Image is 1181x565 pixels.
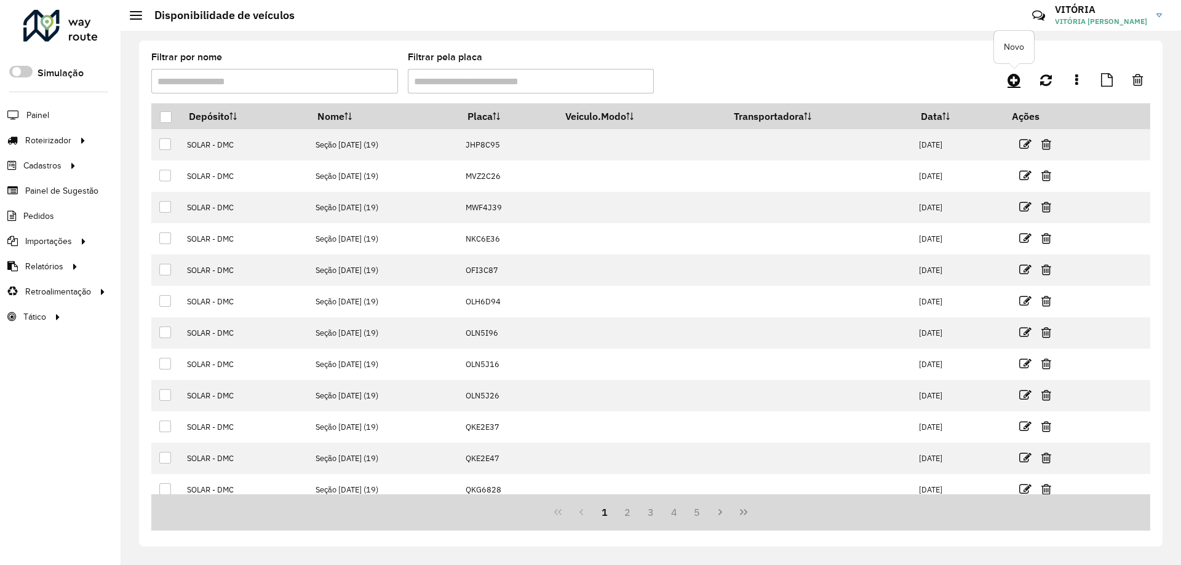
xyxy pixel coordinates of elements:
td: QKG6828 [459,474,557,505]
td: SOLAR - DMC [180,255,309,286]
a: Excluir [1041,449,1051,466]
span: Cadastros [23,159,62,172]
a: Editar [1019,136,1032,152]
a: Editar [1019,324,1032,341]
td: SOLAR - DMC [180,286,309,317]
td: SOLAR - DMC [180,223,309,255]
td: Seção [DATE] (19) [309,411,459,443]
a: Excluir [1041,387,1051,403]
td: [DATE] [913,160,1003,192]
td: [DATE] [913,411,1003,443]
td: Seção [DATE] (19) [309,474,459,505]
td: OLH6D94 [459,286,557,317]
button: 4 [662,500,686,524]
button: Last Page [732,500,755,524]
button: 2 [616,500,639,524]
th: Data [913,103,1003,129]
td: [DATE] [913,129,1003,160]
td: SOLAR - DMC [180,411,309,443]
td: SOLAR - DMC [180,474,309,505]
a: Editar [1019,387,1032,403]
button: 5 [686,500,709,524]
td: OLN5I96 [459,317,557,349]
button: 1 [593,500,616,524]
td: [DATE] [913,192,1003,223]
td: Seção [DATE] (19) [309,349,459,380]
label: Filtrar por nome [151,50,222,65]
td: [DATE] [913,255,1003,286]
td: [DATE] [913,474,1003,505]
td: OLN5J16 [459,349,557,380]
a: Excluir [1041,355,1051,372]
button: Next Page [709,500,732,524]
span: Retroalimentação [25,285,91,298]
td: Seção [DATE] (19) [309,192,459,223]
h2: Disponibilidade de veículos [142,9,295,22]
td: Seção [DATE] (19) [309,223,459,255]
h3: VITÓRIA [1055,4,1147,15]
a: Excluir [1041,261,1051,278]
a: Excluir [1041,324,1051,341]
td: SOLAR - DMC [180,192,309,223]
a: Editar [1019,167,1032,184]
span: Relatórios [25,260,63,273]
button: 3 [639,500,662,524]
td: [DATE] [913,317,1003,349]
td: OLN5J26 [459,380,557,411]
td: [DATE] [913,349,1003,380]
th: Placa [459,103,557,129]
td: Seção [DATE] (19) [309,129,459,160]
td: Seção [DATE] (19) [309,443,459,474]
td: SOLAR - DMC [180,349,309,380]
td: [DATE] [913,380,1003,411]
td: Seção [DATE] (19) [309,255,459,286]
th: Nome [309,103,459,129]
td: JHP8C95 [459,129,557,160]
td: [DATE] [913,223,1003,255]
span: Pedidos [23,210,54,223]
a: Contato Rápido [1025,2,1052,29]
a: Excluir [1041,418,1051,435]
td: Seção [DATE] (19) [309,380,459,411]
a: Editar [1019,199,1032,215]
a: Editar [1019,418,1032,435]
th: Depósito [180,103,309,129]
td: Seção [DATE] (19) [309,160,459,192]
td: SOLAR - DMC [180,443,309,474]
div: Novo [994,31,1034,63]
span: Tático [23,310,46,323]
a: Editar [1019,449,1032,466]
a: Excluir [1041,136,1051,152]
td: QKE2E37 [459,411,557,443]
td: Seção [DATE] (19) [309,317,459,349]
a: Editar [1019,230,1032,247]
th: Ações [1003,103,1077,129]
td: SOLAR - DMC [180,160,309,192]
td: QKE2E47 [459,443,557,474]
td: MVZ2C26 [459,160,557,192]
td: SOLAR - DMC [180,380,309,411]
th: Veiculo.Modo [557,103,725,129]
a: Excluir [1041,230,1051,247]
a: Excluir [1041,293,1051,309]
td: OFI3C87 [459,255,557,286]
td: [DATE] [913,286,1003,317]
span: Roteirizador [25,134,71,147]
span: Painel de Sugestão [25,184,98,197]
td: SOLAR - DMC [180,129,309,160]
span: Painel [26,109,49,122]
a: Editar [1019,293,1032,309]
td: SOLAR - DMC [180,317,309,349]
span: Importações [25,235,72,248]
td: MWF4J39 [459,192,557,223]
td: NKC6E36 [459,223,557,255]
th: Transportadora [726,103,913,129]
a: Editar [1019,355,1032,372]
a: Editar [1019,481,1032,497]
td: Seção [DATE] (19) [309,286,459,317]
a: Excluir [1041,167,1051,184]
td: [DATE] [913,443,1003,474]
label: Filtrar pela placa [408,50,482,65]
a: Excluir [1041,199,1051,215]
label: Simulação [38,66,84,81]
